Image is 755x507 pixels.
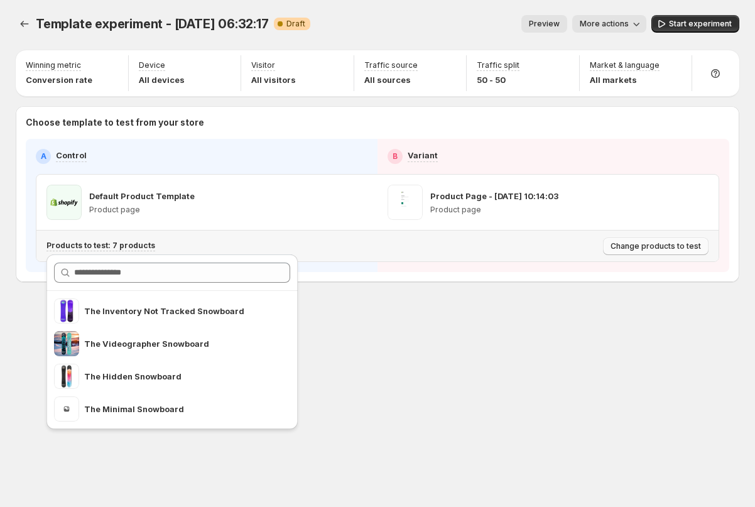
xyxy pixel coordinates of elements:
[251,74,296,86] p: All visitors
[590,74,660,86] p: All markets
[430,190,558,202] p: Product Page - [DATE] 10:14:03
[84,370,258,383] p: The Hidden Snowboard
[611,241,701,251] span: Change products to test
[529,19,560,29] span: Preview
[84,305,258,317] p: The Inventory Not Tracked Snowboard
[89,190,195,202] p: Default Product Template
[46,241,155,251] p: Products to test: 7 products
[590,60,660,70] p: Market & language
[388,185,423,220] img: Product Page - Apr 9, 10:14:03
[580,19,629,29] span: More actions
[36,16,269,31] span: Template experiment - [DATE] 06:32:17
[54,396,79,422] img: The Minimal Snowboard
[251,60,275,70] p: Visitor
[89,205,195,215] p: Product page
[54,298,79,324] img: The Inventory Not Tracked Snowboard
[139,74,185,86] p: All devices
[477,74,519,86] p: 50 - 50
[669,19,732,29] span: Start experiment
[139,60,165,70] p: Device
[56,149,87,161] p: Control
[26,74,92,86] p: Conversion rate
[54,331,79,356] img: The Videographer Snowboard
[521,15,567,33] button: Preview
[477,60,519,70] p: Traffic split
[41,151,46,161] h2: A
[26,60,81,70] p: Winning metric
[84,403,258,415] p: The Minimal Snowboard
[364,74,418,86] p: All sources
[286,19,305,29] span: Draft
[651,15,739,33] button: Start experiment
[603,237,709,255] button: Change products to test
[26,116,729,129] p: Choose template to test from your store
[84,337,258,350] p: The Videographer Snowboard
[46,185,82,220] img: Default Product Template
[393,151,398,161] h2: B
[364,60,418,70] p: Traffic source
[408,149,438,161] p: Variant
[572,15,646,33] button: More actions
[16,15,33,33] button: Experiments
[54,364,79,389] img: The Hidden Snowboard
[430,205,558,215] p: Product page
